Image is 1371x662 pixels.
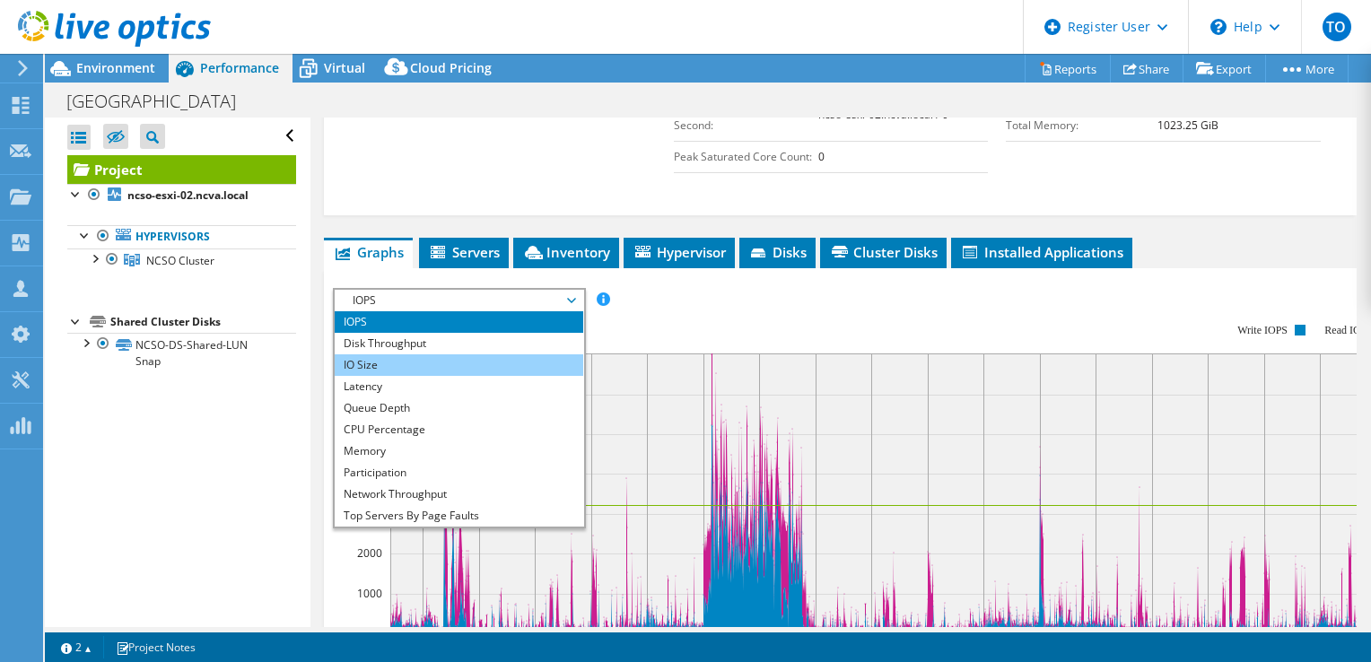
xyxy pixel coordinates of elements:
[103,636,208,658] a: Project Notes
[1265,55,1349,83] a: More
[127,187,249,203] b: ncso-esxi-02.ncva.local
[333,243,404,261] span: Graphs
[1237,324,1288,336] text: Write IOPS
[67,155,296,184] a: Project
[960,243,1123,261] span: Installed Applications
[1110,55,1183,83] a: Share
[376,625,382,640] text: 0
[357,545,382,561] text: 2000
[674,141,818,172] td: Peak Saturated Core Count:
[748,243,807,261] span: Disks
[1157,118,1218,133] b: 1023.25 GiB
[335,505,583,527] li: Top Servers By Page Faults
[67,248,296,272] a: NCSO Cluster
[48,636,104,658] a: 2
[818,149,825,164] b: 0
[818,107,948,122] b: ncso-esxi-02.ncva.local / 0
[522,243,610,261] span: Inventory
[335,462,583,483] li: Participation
[146,253,214,268] span: NCSO Cluster
[335,333,583,354] li: Disk Throughput
[335,483,583,505] li: Network Throughput
[200,59,279,76] span: Performance
[428,243,500,261] span: Servers
[335,311,583,333] li: IOPS
[410,59,492,76] span: Cloud Pricing
[67,333,296,372] a: NCSO-DS-Shared-LUN Snap
[335,376,583,397] li: Latency
[335,354,583,376] li: IO Size
[76,59,155,76] span: Environment
[357,586,382,601] text: 1000
[633,243,726,261] span: Hypervisor
[1323,13,1351,41] span: TO
[335,440,583,462] li: Memory
[58,91,264,111] h1: [GEOGRAPHIC_DATA]
[67,184,296,207] a: ncso-esxi-02.ncva.local
[67,225,296,248] a: Hypervisors
[324,59,365,76] span: Virtual
[1183,55,1266,83] a: Export
[1210,19,1227,35] svg: \n
[1025,55,1111,83] a: Reports
[344,290,574,311] span: IOPS
[829,243,938,261] span: Cluster Disks
[110,311,296,333] div: Shared Cluster Disks
[335,419,583,440] li: CPU Percentage
[335,397,583,419] li: Queue Depth
[1006,109,1157,141] td: Total Memory:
